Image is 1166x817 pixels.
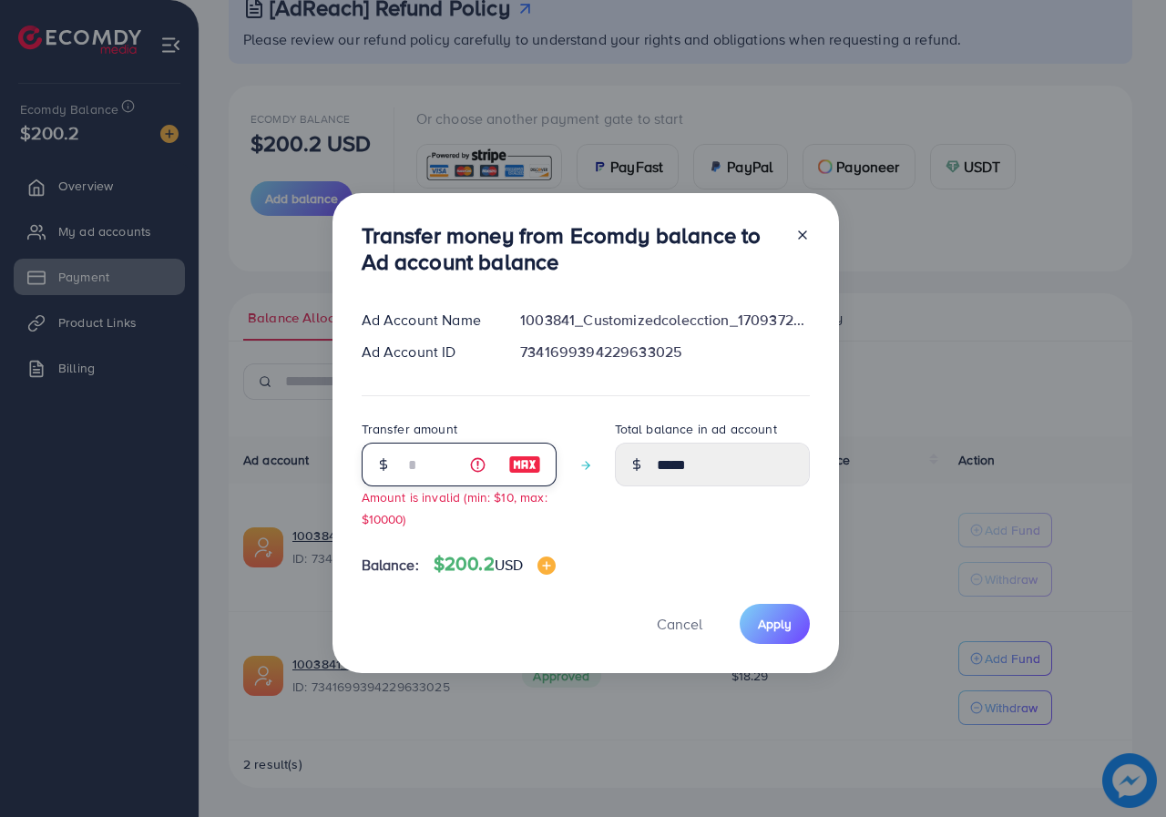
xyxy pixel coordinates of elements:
[506,310,823,331] div: 1003841_Customizedcolecction_1709372613954
[657,614,702,634] span: Cancel
[740,604,810,643] button: Apply
[537,557,556,575] img: image
[508,454,541,475] img: image
[615,420,777,438] label: Total balance in ad account
[434,553,556,576] h4: $200.2
[347,342,506,363] div: Ad Account ID
[347,310,506,331] div: Ad Account Name
[506,342,823,363] div: 7341699394229633025
[758,615,792,633] span: Apply
[362,555,419,576] span: Balance:
[362,222,781,275] h3: Transfer money from Ecomdy balance to Ad account balance
[362,420,457,438] label: Transfer amount
[362,488,547,526] small: Amount is invalid (min: $10, max: $10000)
[495,555,523,575] span: USD
[634,604,725,643] button: Cancel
